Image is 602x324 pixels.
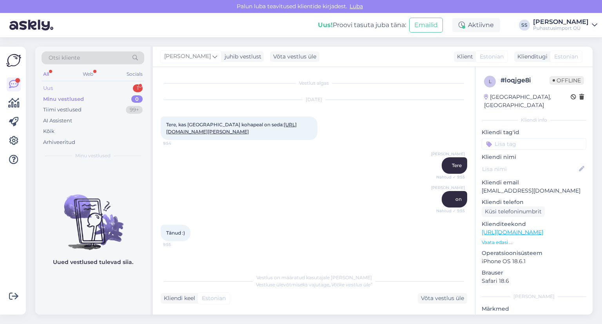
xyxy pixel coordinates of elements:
[519,20,530,31] div: SS
[482,206,545,217] div: Küsi telefoninumbrit
[500,76,549,85] div: # loqjge8i
[43,127,54,135] div: Kõik
[202,294,226,302] span: Estonian
[318,20,406,30] div: Proovi tasuta juba täna:
[452,162,462,168] span: Tere
[455,196,462,202] span: on
[482,138,586,150] input: Lisa tag
[166,230,185,236] span: Tänud :)
[6,53,21,68] img: Askly Logo
[514,53,548,61] div: Klienditugi
[161,96,467,103] div: [DATE]
[418,293,467,304] div: Võta vestlus üle
[454,53,473,61] div: Klient
[161,80,467,87] div: Vestlus algas
[131,95,143,103] div: 0
[482,277,586,285] p: Safari 18.6
[43,138,75,146] div: Arhiveeritud
[163,140,192,146] span: 9:54
[161,294,195,302] div: Kliendi keel
[482,128,586,137] p: Kliendi tag'id
[533,25,589,31] div: Puhastusimport OÜ
[482,220,586,228] p: Klienditeekond
[484,93,571,109] div: [GEOGRAPHIC_DATA], [GEOGRAPHIC_DATA]
[133,84,143,92] div: 1
[256,282,372,288] span: Vestluse ülevõtmiseks vajutage
[533,19,597,31] a: [PERSON_NAME]Puhastusimport OÜ
[482,305,586,313] p: Märkmed
[431,151,465,157] span: [PERSON_NAME]
[43,117,72,125] div: AI Assistent
[435,174,465,180] span: Nähtud ✓ 9:55
[75,152,111,159] span: Minu vestlused
[489,78,491,84] span: l
[43,84,53,92] div: Uus
[482,187,586,195] p: [EMAIL_ADDRESS][DOMAIN_NAME]
[164,52,211,61] span: [PERSON_NAME]
[482,249,586,257] p: Operatsioonisüsteem
[482,229,543,236] a: [URL][DOMAIN_NAME]
[482,165,577,173] input: Lisa nimi
[347,3,365,10] span: Luba
[482,116,586,124] div: Kliendi info
[42,69,51,79] div: All
[49,54,80,62] span: Otsi kliente
[125,69,144,79] div: Socials
[43,95,84,103] div: Minu vestlused
[329,282,372,288] i: „Võtke vestlus üle”
[480,53,504,61] span: Estonian
[270,51,319,62] div: Võta vestlus üle
[482,293,586,300] div: [PERSON_NAME]
[482,198,586,206] p: Kliendi telefon
[482,178,586,187] p: Kliendi email
[554,53,578,61] span: Estonian
[435,208,465,214] span: Nähtud ✓ 9:55
[482,239,586,246] p: Vaata edasi ...
[81,69,95,79] div: Web
[431,185,465,191] span: [PERSON_NAME]
[318,21,333,29] b: Uus!
[53,258,133,266] p: Uued vestlused tulevad siia.
[126,106,143,114] div: 99+
[163,242,192,248] span: 9:55
[482,269,586,277] p: Brauser
[35,180,150,251] img: No chats
[43,106,82,114] div: Tiimi vestlused
[482,153,586,161] p: Kliendi nimi
[166,122,297,135] span: Tere, kas [GEOGRAPHIC_DATA] kohapeal on seda:
[221,53,261,61] div: juhib vestlust
[256,275,372,280] span: Vestlus on määratud kasutajale [PERSON_NAME]
[549,76,584,85] span: Offline
[452,18,500,32] div: Aktiivne
[482,257,586,266] p: iPhone OS 18.6.1
[409,18,443,33] button: Emailid
[533,19,589,25] div: [PERSON_NAME]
